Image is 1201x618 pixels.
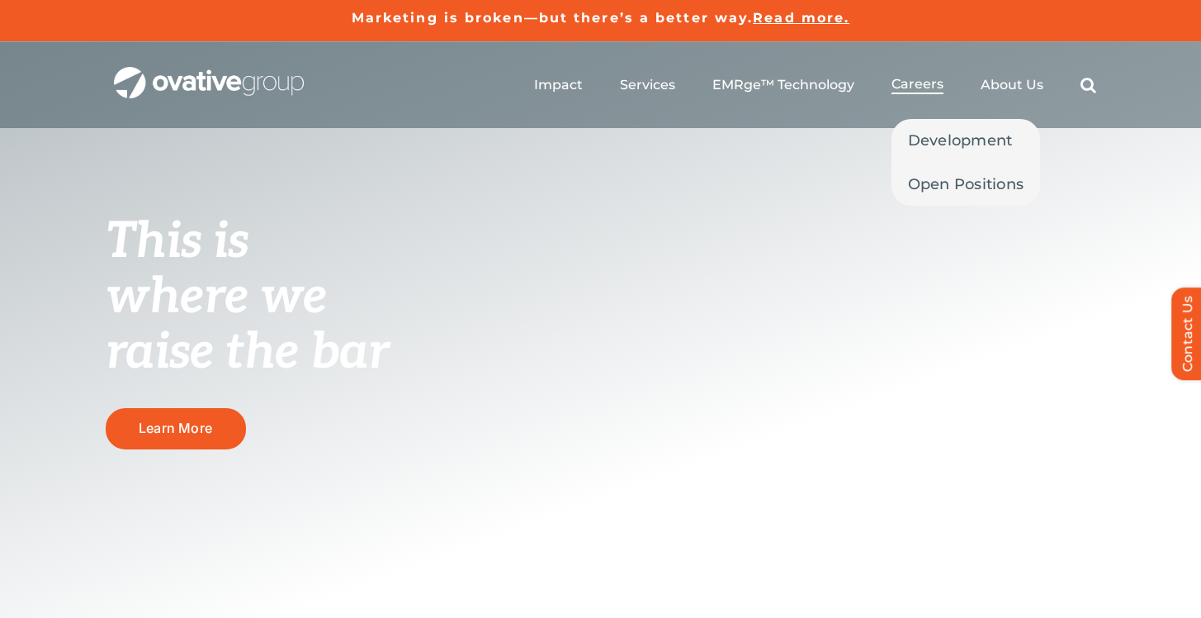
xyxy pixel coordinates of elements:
[891,119,1041,162] a: Development
[908,173,1024,196] span: Open Positions
[534,59,1096,112] nav: Menu
[891,163,1041,206] a: Open Positions
[620,77,675,93] a: Services
[106,268,389,383] span: where we raise the bar
[139,421,212,436] span: Learn More
[534,77,583,93] a: Impact
[114,65,304,81] a: OG_Full_horizontal_WHT
[106,212,249,272] span: This is
[753,10,849,26] a: Read more.
[352,10,754,26] a: Marketing is broken—but there’s a better way.
[981,77,1043,93] a: About Us
[106,408,246,449] a: Learn More
[712,77,854,93] a: EMRge™ Technology
[891,76,943,94] a: Careers
[891,76,943,93] span: Careers
[1080,77,1096,93] a: Search
[908,129,1013,152] span: Development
